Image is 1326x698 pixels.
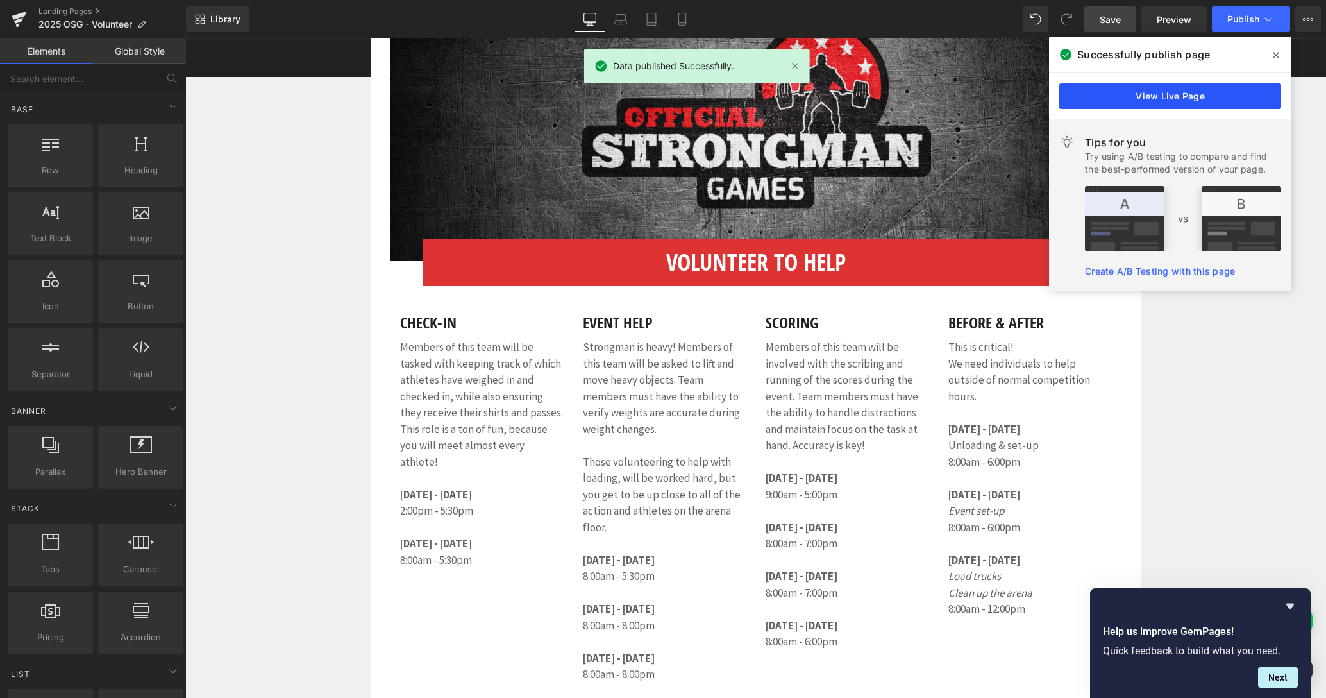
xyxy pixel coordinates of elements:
[763,515,835,529] strong: [DATE] - [DATE]
[398,579,561,661] p: 8:00am - 8:00pm 8:00am - 8:00pm
[215,514,378,531] p: 8:00am - 5:30pm
[1085,135,1281,150] div: Tips for you
[215,302,378,430] span: Members of this team will be tasked with keeping track of which athletes have weighed in and chec...
[102,232,180,245] span: Image
[10,668,31,680] span: List
[12,368,89,381] span: Separator
[605,6,636,32] a: Laptop
[1157,13,1191,26] span: Preview
[580,531,652,545] span: [DATE] - [DATE]
[12,164,89,177] span: Row
[1053,6,1079,32] button: Redo
[580,579,744,612] p: 8:00am - 6:00pm
[1023,6,1048,32] button: Undo
[1103,599,1298,688] div: Help us improve GemPages!
[398,515,469,529] span: [DATE] - [DATE]
[580,301,744,612] div: Members of this team will be involved with the scribing and running of the scores during the even...
[1227,14,1259,24] span: Publish
[1085,266,1235,277] a: Create A/B Testing with this page
[636,6,667,32] a: Tablet
[398,530,561,547] p: 8:00am - 5:30pm
[93,38,186,64] a: Global Style
[763,416,927,432] p: 8:00am - 6:00pm
[580,482,652,496] span: [DATE] - [DATE]
[1258,667,1298,688] button: Next question
[1212,6,1290,32] button: Publish
[398,301,561,497] p: Strongman is heavy! Members of this team will be asked to lift and move heavy objects. Team membe...
[10,103,35,115] span: Base
[210,13,240,25] span: Library
[186,6,249,32] a: New Library
[102,465,180,479] span: Hero Banner
[1103,645,1298,657] p: Quick feedback to build what you need.
[763,384,835,398] strong: [DATE] - [DATE]
[667,6,698,32] a: Mobile
[580,448,744,465] p: 9:00am - 5:00pm
[12,300,89,313] span: Icon
[1282,599,1298,614] button: Hide survey
[1103,624,1298,640] h2: Help us improve GemPages!
[102,164,180,177] span: Heading
[12,563,89,576] span: Tabs
[763,531,816,545] i: Load trucks
[1295,6,1321,32] button: More
[10,405,47,417] span: Banner
[12,465,89,479] span: Parallax
[763,547,847,561] i: Clean up the arena
[398,613,469,627] b: [DATE] - [DATE]
[613,59,734,73] span: Data published Successfully.
[102,631,180,644] span: Accordion
[215,449,287,463] span: [DATE] - [DATE]
[10,502,41,515] span: Stack
[763,449,835,463] span: [DATE] - [DATE]
[12,232,89,245] span: Text Block
[1141,6,1207,32] a: Preview
[580,497,744,579] p: 8:00am - 7:00pm 8:00am - 7:00pm
[763,399,927,416] p: Unloading & set-up
[215,498,287,512] b: [DATE] - [DATE]
[215,273,378,294] h1: Check-in
[575,6,605,32] a: Desktop
[580,273,744,294] h1: Scoring
[398,563,469,577] b: [DATE] - [DATE]
[1085,150,1281,176] div: Try using A/B testing to compare and find the best-performed version of your page.
[580,580,652,594] span: [DATE] - [DATE]
[215,464,378,481] p: 2:00pm - 5:30pm
[38,19,132,30] span: 2025 OSG - Volunteer
[763,301,927,366] p: This is critical! We need individuals to help outside of normal competition hours.
[580,432,652,447] span: [DATE] - [DATE]
[1059,135,1075,150] img: light.svg
[763,273,927,294] h1: Before & After
[398,273,561,294] h1: Event Help
[1077,47,1210,62] span: Successfully publish page
[102,563,180,576] span: Carousel
[1059,83,1281,109] a: View Live Page
[1100,13,1121,26] span: Save
[38,6,186,17] a: Landing Pages
[763,465,819,479] i: Event set-up
[763,481,927,498] p: 8:00am - 6:00pm
[763,547,927,579] p: 8:00am - 12:00pm
[102,300,180,313] span: Button
[481,208,660,239] font: Volunteer to help
[102,368,180,381] span: Liquid
[1085,186,1281,251] img: tip.png
[12,631,89,644] span: Pricing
